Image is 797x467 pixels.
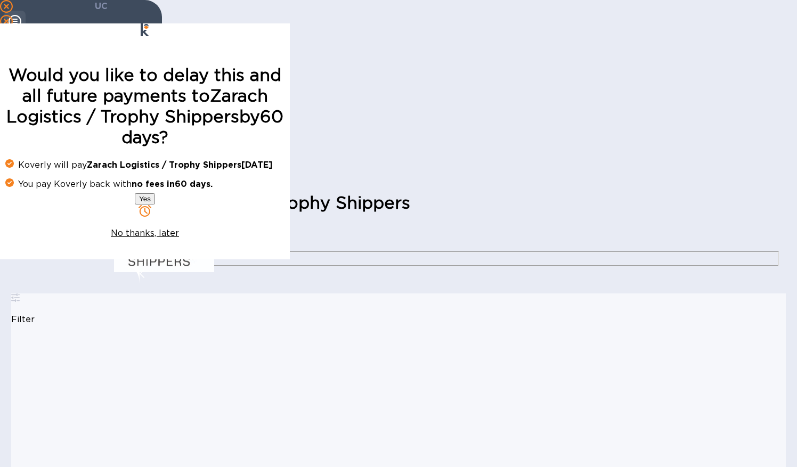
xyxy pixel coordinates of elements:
[135,193,155,204] button: Yes
[5,159,284,170] p: Koverly will pay
[132,179,213,189] b: no fees in 60 days .
[5,178,284,189] p: You pay Koverly back with
[5,64,284,148] h1: Would you like to delay this and all future payments to Zarach Logistics / Trophy Shippers by 60 ...
[139,195,151,203] span: Yes
[128,45,162,53] b: Pay in 60
[87,160,273,170] b: Zarach Logistics / Trophy Shippers [DATE]
[111,228,179,238] u: No thanks, later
